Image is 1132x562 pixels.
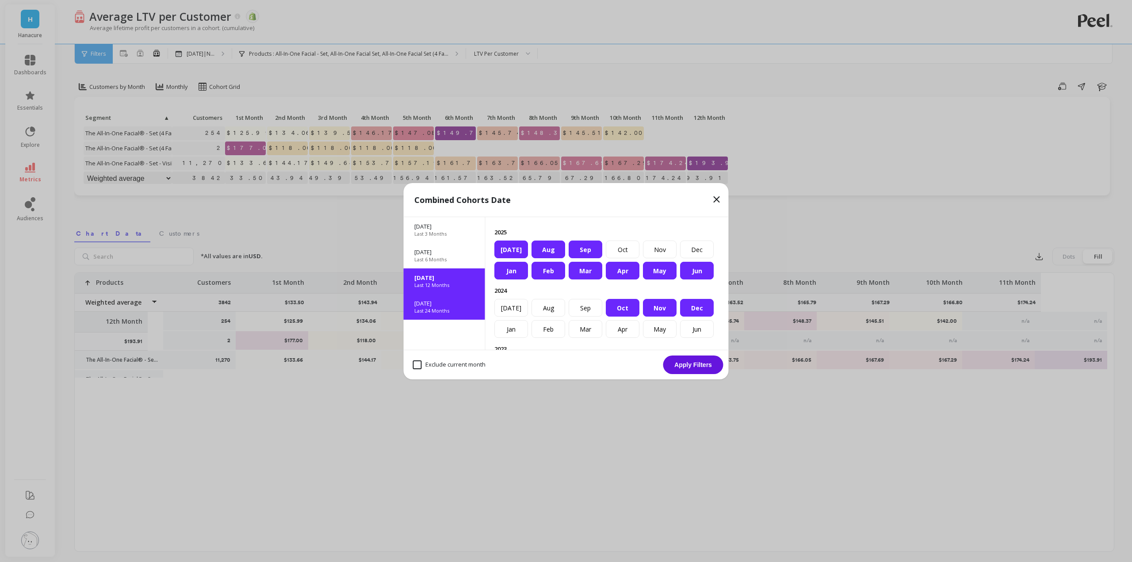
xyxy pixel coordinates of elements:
[606,262,639,279] div: Apr
[414,222,474,230] p: [DATE]
[680,241,714,258] div: Dec
[532,262,565,279] div: Feb
[414,282,449,289] p: Last 12 Months
[680,320,714,338] div: Jun
[413,360,486,369] span: Exclude current month
[606,241,639,258] div: Oct
[643,241,677,258] div: Nov
[494,299,528,317] div: [DATE]
[414,194,511,206] p: Combined Cohorts Date
[494,345,720,353] p: 2023
[414,248,474,256] p: [DATE]
[494,287,720,294] p: 2024
[569,320,602,338] div: Mar
[494,228,720,236] p: 2025
[680,262,714,279] div: Jun
[414,230,447,237] p: Last 3 Months
[414,299,474,307] p: [DATE]
[494,320,528,338] div: Jan
[494,241,528,258] div: [DATE]
[680,299,714,317] div: Dec
[643,262,677,279] div: May
[532,299,565,317] div: Aug
[494,262,528,279] div: Jan
[643,320,677,338] div: May
[643,299,677,317] div: Nov
[532,320,565,338] div: Feb
[663,356,723,374] button: Apply Filters
[414,307,449,314] p: Last 24 Months
[606,299,639,317] div: Oct
[414,256,447,263] p: Last 6 Months
[569,241,602,258] div: Sep
[569,299,602,317] div: Sep
[569,262,602,279] div: Mar
[532,241,565,258] div: Aug
[414,274,474,282] p: [DATE]
[606,320,639,338] div: Apr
